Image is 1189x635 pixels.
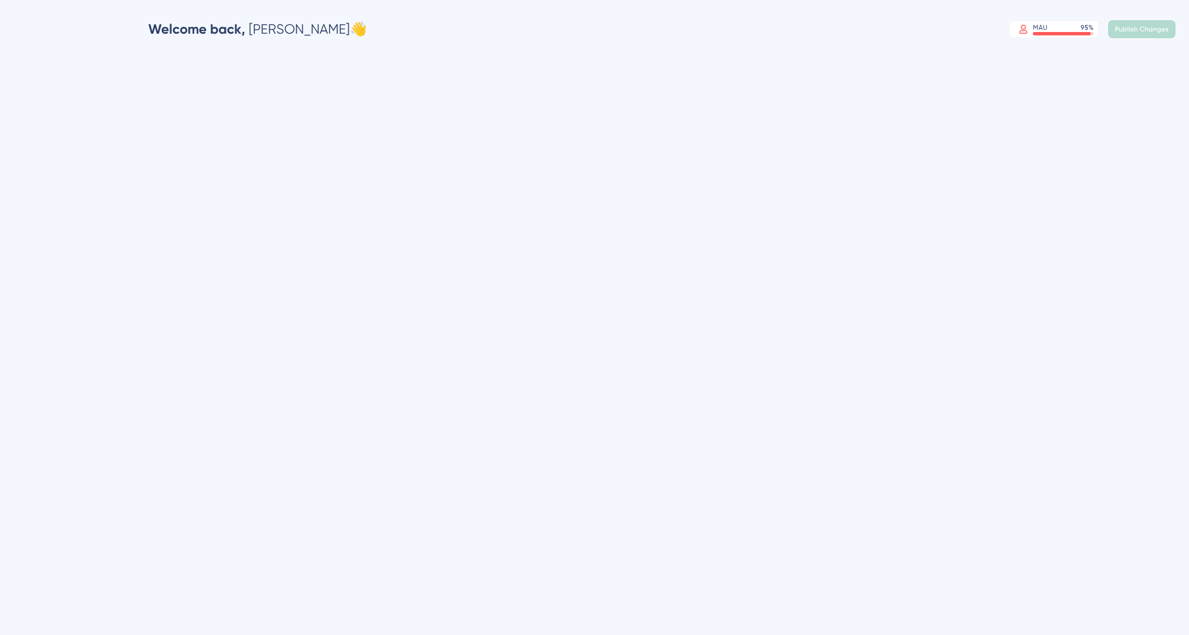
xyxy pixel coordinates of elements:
[1108,20,1176,38] button: Publish Changes
[148,20,367,38] div: [PERSON_NAME] 👋
[148,21,245,37] span: Welcome back,
[1115,25,1169,34] span: Publish Changes
[1081,23,1094,32] div: 95 %
[1033,23,1047,32] div: MAU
